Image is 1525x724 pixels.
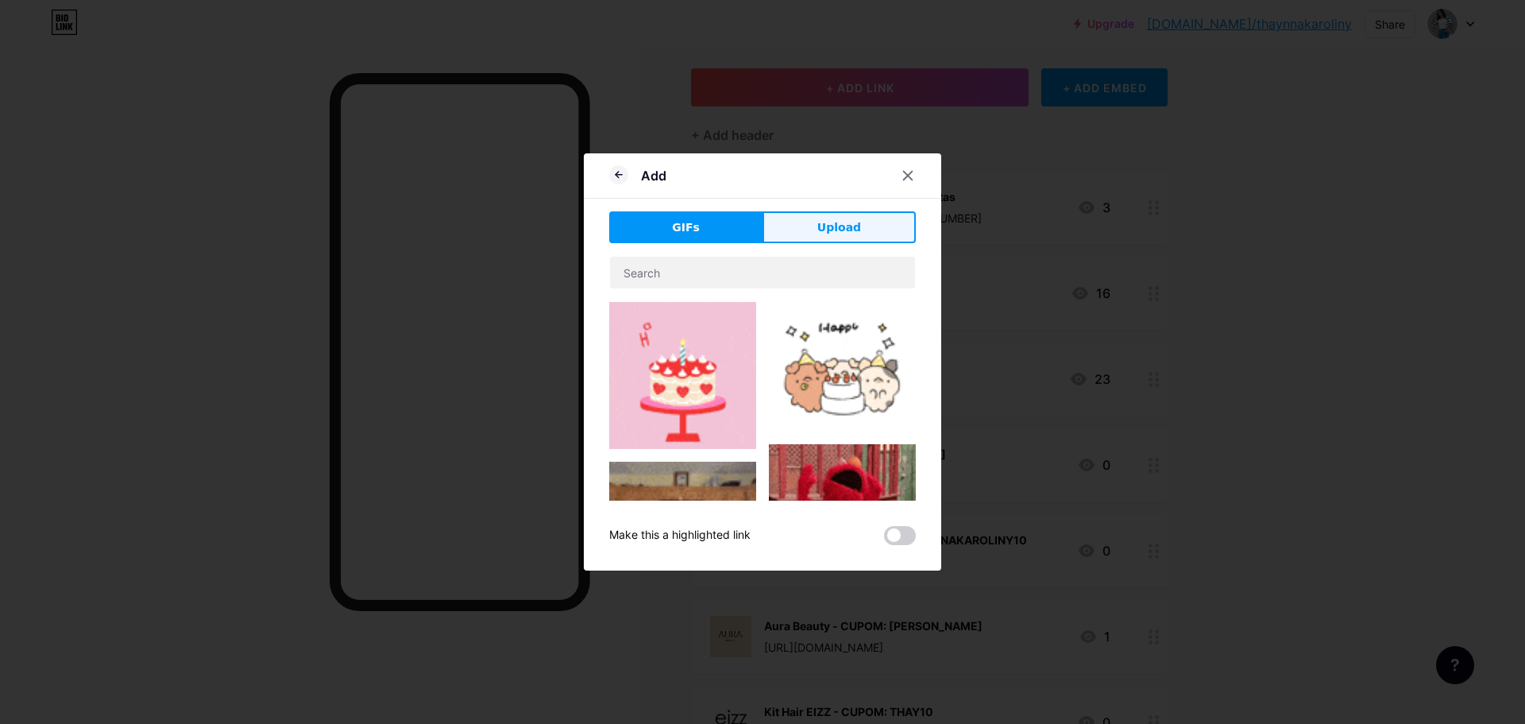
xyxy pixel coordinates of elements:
img: Gihpy [769,444,916,556]
div: Add [641,166,666,185]
img: Gihpy [769,302,916,432]
button: GIFs [609,211,762,243]
button: Upload [762,211,916,243]
div: Make this a highlighted link [609,526,751,545]
input: Search [610,257,915,288]
span: GIFs [672,219,700,236]
img: Gihpy [609,462,756,650]
span: Upload [817,219,861,236]
img: Gihpy [609,302,756,449]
